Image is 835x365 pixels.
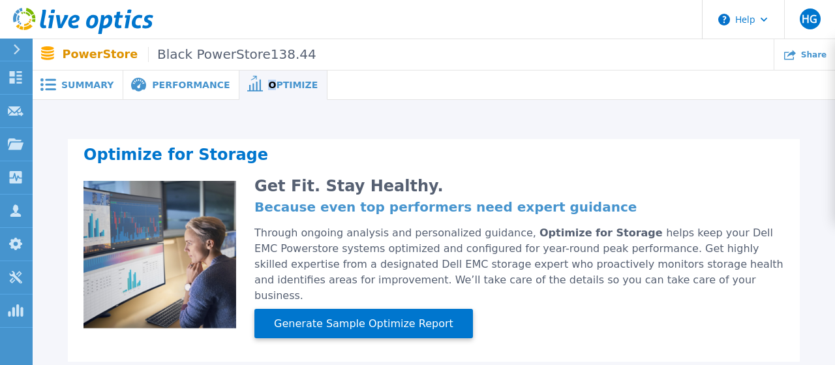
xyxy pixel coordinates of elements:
[61,80,114,89] span: Summary
[254,202,784,212] h4: Because even top performers need expert guidance
[802,14,817,24] span: HG
[254,181,784,191] h2: Get Fit. Stay Healthy.
[268,80,318,89] span: Optimize
[254,225,784,304] div: Through ongoing analysis and personalized guidance, helps keep your Dell EMC Powerstore systems o...
[269,316,459,332] span: Generate Sample Optimize Report
[254,309,473,338] button: Generate Sample Optimize Report
[801,51,827,59] span: Share
[83,150,784,165] h2: Optimize for Storage
[152,80,230,89] span: Performance
[63,47,316,62] p: PowerStore
[539,227,666,239] span: Optimize for Storage
[83,181,236,330] img: Optimize Promo
[148,47,316,62] span: Black PowerStore138.44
